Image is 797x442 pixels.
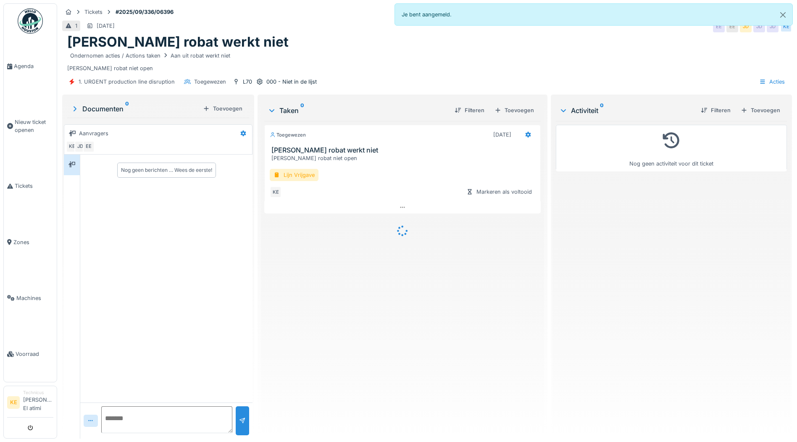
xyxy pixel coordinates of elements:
[451,105,488,116] div: Filteren
[70,52,230,60] div: Ondernomen acties / Actions taken Aan uit robat werkt niet
[493,131,511,139] div: [DATE]
[79,129,108,137] div: Aanvragers
[67,50,787,72] div: [PERSON_NAME] robat niet open
[561,129,781,168] div: Nog geen activiteit voor dit ticket
[97,22,115,30] div: [DATE]
[270,132,306,139] div: Toegewezen
[125,104,129,114] sup: 0
[755,76,789,88] div: Acties
[4,270,57,326] a: Machines
[112,8,177,16] strong: #2025/09/336/06396
[4,214,57,270] a: Zones
[559,105,694,116] div: Activiteit
[71,104,200,114] div: Documenten
[740,21,752,32] div: JD
[13,238,53,246] span: Zones
[780,21,792,32] div: KE
[84,8,103,16] div: Tickets
[4,94,57,158] a: Nieuw ticket openen
[270,186,281,198] div: KE
[23,389,53,396] div: Technicus
[83,141,95,153] div: EE
[66,141,78,153] div: KE
[395,3,793,26] div: Je bent aangemeld.
[200,103,246,114] div: Toevoegen
[268,105,448,116] div: Taken
[15,182,53,190] span: Tickets
[697,105,734,116] div: Filteren
[4,326,57,382] a: Voorraad
[67,34,289,50] h1: [PERSON_NAME] robat werkt niet
[300,105,304,116] sup: 0
[4,38,57,94] a: Agenda
[271,154,537,162] div: [PERSON_NAME] robat niet open
[243,78,252,86] div: L70
[773,4,792,26] button: Close
[600,105,604,116] sup: 0
[14,62,53,70] span: Agenda
[753,21,765,32] div: JD
[194,78,226,86] div: Toegewezen
[271,146,537,154] h3: [PERSON_NAME] robat werkt niet
[121,166,212,174] div: Nog geen berichten … Wees de eerste!
[7,396,20,409] li: KE
[74,141,86,153] div: JD
[270,169,318,181] div: Lijn Vrijgave
[491,105,537,116] div: Toevoegen
[737,105,784,116] div: Toevoegen
[18,8,43,34] img: Badge_color-CXgf-gQk.svg
[16,350,53,358] span: Voorraad
[75,22,77,30] div: 1
[266,78,317,86] div: 000 - Niet in de lijst
[7,389,53,418] a: KE Technicus[PERSON_NAME] El atimi
[713,21,725,32] div: EE
[4,158,57,214] a: Tickets
[16,294,53,302] span: Machines
[15,118,53,134] span: Nieuw ticket openen
[767,21,779,32] div: JD
[463,186,535,197] div: Markeren als voltooid
[79,78,175,86] div: 1. URGENT production line disruption
[23,389,53,416] li: [PERSON_NAME] El atimi
[726,21,738,32] div: EE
